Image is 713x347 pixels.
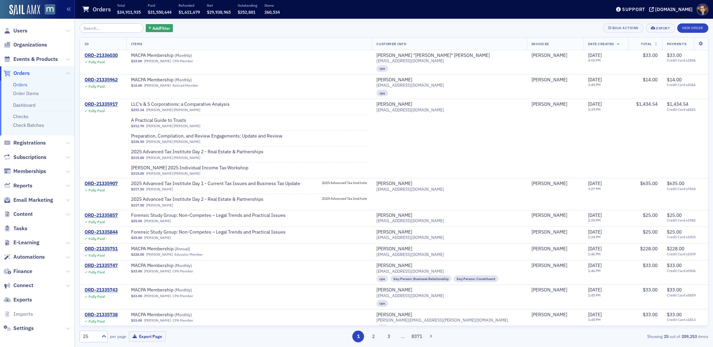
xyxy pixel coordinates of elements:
[4,139,46,147] a: Registrations
[667,293,703,297] span: Credit Card x5859
[89,253,105,258] div: Fully Paid
[667,212,682,218] span: $25.00
[131,236,142,240] span: $25.00
[13,70,30,77] span: Orders
[376,53,490,59] div: [PERSON_NAME] "[PERSON_NAME]" [PERSON_NAME]
[646,23,675,33] button: Export
[531,312,579,318] span: Ismenia Pena-Romero
[4,168,46,175] a: Memberships
[667,287,682,293] span: $33.00
[85,287,118,293] div: ORD-21335743
[131,83,142,88] span: $14.00
[376,187,444,192] span: [EMAIL_ADDRESS][DOMAIN_NAME]
[85,263,118,269] a: ORD-21335747
[207,3,231,8] p: Net
[588,218,601,223] time: 2:25 PM
[131,108,144,112] span: $253.34
[131,41,142,46] span: Items
[677,23,708,33] button: New Order
[172,269,193,273] div: CPA Member
[89,294,105,299] div: Fully Paid
[146,203,173,207] a: [PERSON_NAME]
[179,3,200,8] p: Refunded
[13,268,32,275] span: Finance
[174,312,192,317] span: ( Monthly )
[85,212,118,219] a: ORD-21335857
[612,26,638,30] div: Bulk Actions
[376,90,388,96] div: cpa
[376,181,412,187] div: [PERSON_NAME]
[148,9,171,15] span: $31,550,644
[9,5,40,15] img: SailAMX
[131,171,144,176] span: $315.00
[588,235,601,239] time: 2:24 PM
[13,296,32,303] span: Exports
[667,312,682,318] span: $33.00
[376,246,412,252] a: [PERSON_NAME]
[146,108,200,112] a: [PERSON_NAME] [PERSON_NAME]
[13,196,53,204] span: Email Marketing
[411,331,423,342] button: 8371
[89,60,105,64] div: Fully Paid
[667,58,703,63] span: Credit Card x2856
[131,269,142,273] span: $33.00
[131,263,215,269] span: MACPA Membership
[376,101,412,107] div: [PERSON_NAME]
[13,82,27,88] a: Orders
[110,333,126,339] label: per page
[376,293,444,298] span: [EMAIL_ADDRESS][DOMAIN_NAME]
[174,263,192,268] span: ( Monthly )
[144,236,171,240] a: [PERSON_NAME]
[622,6,645,12] div: Support
[376,107,444,112] span: [EMAIL_ADDRESS][DOMAIN_NAME]
[264,3,280,8] p: Items
[131,117,215,123] span: A Practical Guide to Trusts
[376,235,444,240] span: [EMAIL_ADDRESS][DOMAIN_NAME]
[85,246,118,252] a: ORD-21335751
[4,225,27,232] a: Tasks
[131,101,230,107] a: LLC's & S Corporations: a Comparative Analysis
[146,171,200,176] a: [PERSON_NAME] [PERSON_NAME]
[131,133,282,139] a: Preparation, Compilation, and Review Engagements: Update and Review
[643,287,658,293] span: $33.00
[4,27,27,34] a: Users
[588,77,602,83] span: [DATE]
[4,239,39,246] a: E-Learning
[131,124,144,128] span: $312.70
[376,275,388,282] div: cpa
[144,83,171,88] a: [PERSON_NAME]
[531,246,567,252] div: [PERSON_NAME]
[588,246,602,252] span: [DATE]
[85,41,89,46] span: ID
[531,77,579,83] span: Linda Taylor
[89,109,105,113] div: Fully Paid
[531,212,567,219] a: [PERSON_NAME]
[131,203,144,207] span: $317.50
[80,23,143,33] input: Search…
[174,252,203,257] div: Educator Member
[376,263,412,269] a: [PERSON_NAME]
[13,253,45,261] span: Automations
[667,218,703,223] span: Credit Card x3982
[117,9,141,15] span: $34,911,935
[117,3,141,8] p: Total
[667,180,684,186] span: $635.00
[643,229,658,235] span: $25.00
[588,212,602,218] span: [DATE]
[390,275,452,282] div: Key Person: Business Relationship
[179,9,200,15] span: $1,611,679
[588,107,601,112] time: 3:39 PM
[667,269,703,273] span: Credit Card x0506
[643,212,658,218] span: $25.00
[640,180,658,186] span: $635.00
[13,282,33,289] span: Connect
[85,181,118,187] div: ORD-21335907
[13,325,34,332] span: Settings
[655,6,693,12] div: [DOMAIN_NAME]
[667,41,686,46] span: Payments
[531,312,567,318] a: [PERSON_NAME]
